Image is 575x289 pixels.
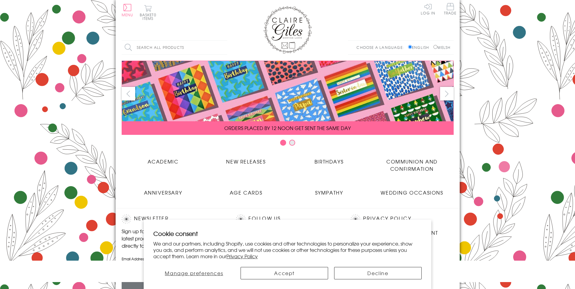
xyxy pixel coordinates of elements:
button: Carousel Page 1 (Current Slide) [280,140,286,146]
span: Age Cards [230,189,262,196]
p: We and our partners, including Shopify, use cookies and other technologies to personalize your ex... [153,240,422,259]
div: Carousel Pagination [122,139,454,149]
img: Claire Giles Greetings Cards [264,6,312,54]
a: Trade [444,3,457,16]
label: Welsh [433,45,451,50]
a: Academic [122,153,205,165]
h2: Cookie consent [153,229,422,238]
label: Email Address [122,256,224,262]
button: Accept [241,267,328,279]
button: Menu [122,4,133,17]
p: Choose a language: [356,45,407,50]
span: Manage preferences [165,269,223,277]
h2: Newsletter [122,214,224,224]
button: Decline [334,267,422,279]
a: Anniversary [122,184,205,196]
span: Birthdays [315,158,343,165]
span: Menu [122,12,133,17]
span: Trade [444,3,457,15]
span: 0 items [142,12,156,21]
a: Log In [421,3,435,15]
a: Communion and Confirmation [371,153,454,172]
span: Anniversary [144,189,182,196]
a: Birthdays [288,153,371,165]
a: Age Cards [205,184,288,196]
span: Communion and Confirmation [386,158,438,172]
span: ORDERS PLACED BY 12 NOON GET SENT THE SAME DAY [224,124,351,132]
p: Sign up for our newsletter to receive the latest product launches, news and offers directly to yo... [122,227,224,249]
button: prev [122,87,135,100]
input: English [408,45,412,49]
button: Manage preferences [153,267,235,279]
a: New Releases [205,153,288,165]
a: Wedding Occasions [371,184,454,196]
input: Welsh [433,45,437,49]
span: New Releases [226,158,266,165]
input: Search [221,41,227,54]
h2: Follow Us [236,214,339,224]
label: English [408,45,432,50]
button: next [440,87,454,100]
span: Wedding Occasions [381,189,443,196]
button: Carousel Page 2 [289,140,295,146]
span: Sympathy [315,189,343,196]
a: Privacy Policy [363,214,411,223]
button: Basket0 items [140,5,156,20]
input: Search all products [122,41,227,54]
a: Privacy Policy [226,252,258,260]
span: Academic [148,158,179,165]
a: Sympathy [288,184,371,196]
